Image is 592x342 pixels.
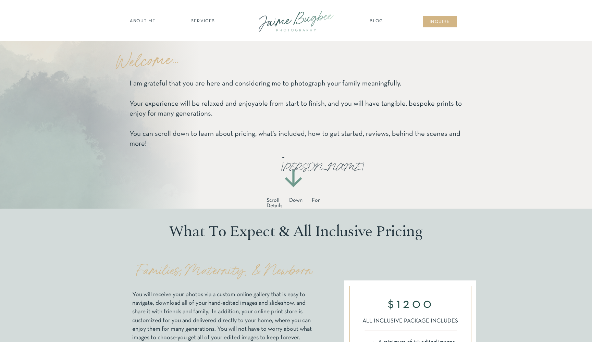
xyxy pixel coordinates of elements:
[426,19,454,26] a: inqUIre
[280,152,312,164] p: -[PERSON_NAME]
[373,298,449,311] p: $1200
[359,317,462,326] p: ALL INCLUSIVE PACKAGE INCLUDES
[128,18,158,25] a: about ME
[114,41,261,75] p: Welcome...
[129,79,463,147] a: I am grateful that you are here and considering me to photograph your family meaningfully.Your ex...
[267,198,320,205] p: Scroll Down For Details
[133,261,316,280] h2: Families, Maternity, & Newborn
[129,79,463,147] p: I am grateful that you are here and considering me to photograph your family meaningfully. Your e...
[167,223,425,245] h2: What To Expect & All Inclusive Pricing
[184,18,222,25] a: SERVICES
[368,18,385,25] a: Blog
